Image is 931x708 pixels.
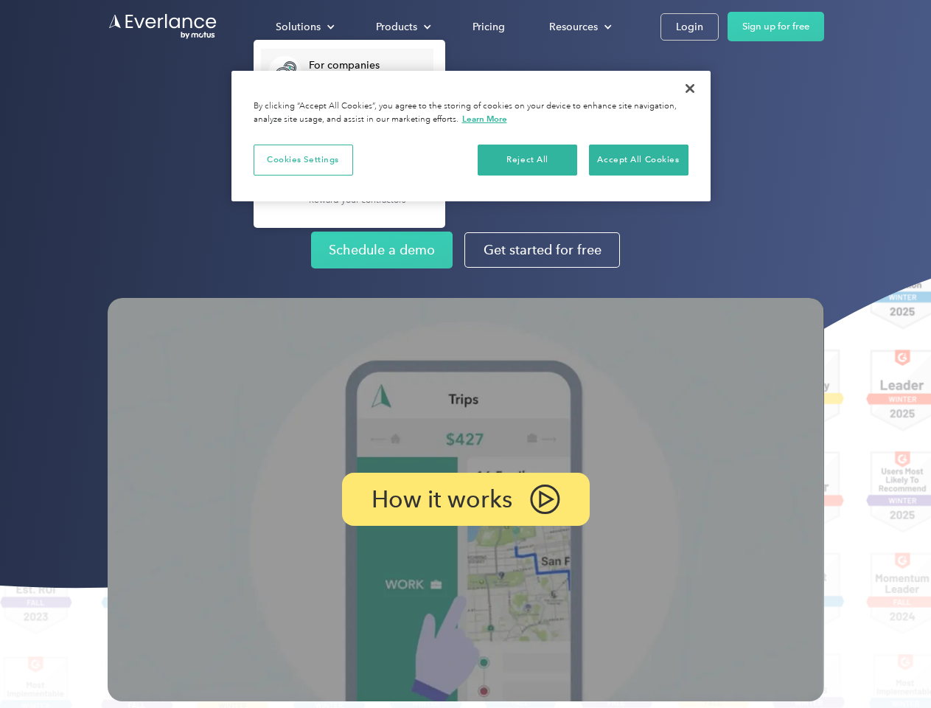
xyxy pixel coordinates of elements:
[473,18,505,36] div: Pricing
[478,145,577,176] button: Reject All
[261,49,433,97] a: For companiesEasy vehicle reimbursements
[276,18,321,36] div: Solutions
[108,88,183,119] input: Submit
[231,71,711,201] div: Cookie banner
[254,145,353,176] button: Cookies Settings
[676,18,703,36] div: Login
[674,72,706,105] button: Close
[728,12,824,41] a: Sign up for free
[361,14,443,40] div: Products
[376,18,417,36] div: Products
[458,14,520,40] a: Pricing
[660,13,719,41] a: Login
[372,490,512,508] p: How it works
[261,14,346,40] div: Solutions
[108,13,218,41] a: Go to homepage
[309,58,426,73] div: For companies
[464,232,620,268] a: Get started for free
[589,145,688,176] button: Accept All Cookies
[254,100,688,126] div: By clicking “Accept All Cookies”, you agree to the storing of cookies on your device to enhance s...
[462,114,507,124] a: More information about your privacy, opens in a new tab
[311,232,453,268] a: Schedule a demo
[534,14,624,40] div: Resources
[549,18,598,36] div: Resources
[254,40,445,228] nav: Solutions
[231,71,711,201] div: Privacy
